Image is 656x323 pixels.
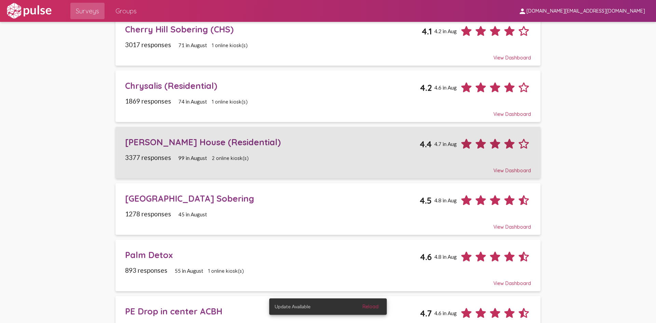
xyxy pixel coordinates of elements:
[125,24,422,35] div: Cherry Hill Sobering (CHS)
[115,14,541,66] a: Cherry Hill Sobering (CHS)4.14.2 in Aug3017 responses71 in August1 online kiosk(s)View Dashboard
[115,127,541,178] a: [PERSON_NAME] House (Residential)4.44.7 in Aug3377 responses99 in August2 online kiosk(s)View Das...
[125,105,531,117] div: View Dashboard
[70,3,105,19] a: Surveys
[178,155,207,161] span: 99 in August
[212,155,249,161] span: 2 online kiosk(s)
[434,28,457,34] span: 4.2 in Aug
[125,210,171,218] span: 1278 responses
[208,268,244,274] span: 1 online kiosk(s)
[420,139,432,149] span: 4.4
[175,268,203,274] span: 55 in August
[363,304,379,310] span: Reload
[125,266,167,274] span: 893 responses
[434,310,457,316] span: 4.6 in Aug
[434,84,457,91] span: 4.6 in Aug
[434,254,457,260] span: 4.8 in Aug
[434,197,457,203] span: 4.8 in Aug
[420,252,432,262] span: 4.6
[125,97,171,105] span: 1869 responses
[125,137,420,147] div: [PERSON_NAME] House (Residential)
[125,41,171,49] span: 3017 responses
[420,195,432,206] span: 4.5
[125,161,531,174] div: View Dashboard
[434,141,457,147] span: 4.7 in Aug
[212,42,248,49] span: 1 online kiosk(s)
[125,49,531,61] div: View Dashboard
[125,193,420,204] div: [GEOGRAPHIC_DATA] Sobering
[518,7,527,15] mat-icon: person
[527,8,645,14] span: [DOMAIN_NAME][EMAIL_ADDRESS][DOMAIN_NAME]
[275,303,311,310] span: Update Available
[178,98,207,105] span: 74 in August
[115,240,541,291] a: Palm Detox4.64.8 in Aug893 responses55 in August1 online kiosk(s)View Dashboard
[125,218,531,230] div: View Dashboard
[420,308,432,319] span: 4.7
[420,82,432,93] span: 4.2
[513,4,651,17] button: [DOMAIN_NAME][EMAIL_ADDRESS][DOMAIN_NAME]
[125,306,420,317] div: PE Drop in center ACBH
[76,5,99,17] span: Surveys
[178,42,207,48] span: 71 in August
[125,153,171,161] span: 3377 responses
[110,3,142,19] a: Groups
[115,5,137,17] span: Groups
[125,274,531,286] div: View Dashboard
[357,300,384,313] button: Reload
[125,80,420,91] div: Chrysalis (Residential)
[178,211,207,217] span: 45 in August
[212,99,248,105] span: 1 online kiosk(s)
[5,2,53,19] img: white-logo.svg
[115,183,541,235] a: [GEOGRAPHIC_DATA] Sobering4.54.8 in Aug1278 responses45 in AugustView Dashboard
[125,250,420,260] div: Palm Detox
[422,26,432,37] span: 4.1
[115,70,541,122] a: Chrysalis (Residential)4.24.6 in Aug1869 responses74 in August1 online kiosk(s)View Dashboard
